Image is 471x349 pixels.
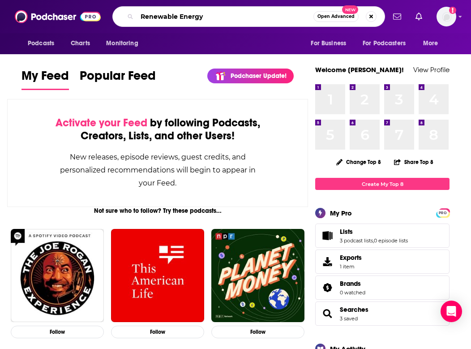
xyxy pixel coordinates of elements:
[317,14,355,19] span: Open Advanced
[340,306,368,314] a: Searches
[390,9,405,24] a: Show notifications dropdown
[357,35,419,52] button: open menu
[137,9,313,24] input: Search podcasts, credits, & more...
[15,8,101,25] img: Podchaser - Follow, Share and Rate Podcasts
[211,326,304,339] button: Follow
[211,229,304,322] img: Planet Money
[373,237,374,244] span: ,
[318,229,336,242] a: Lists
[315,302,450,326] span: Searches
[21,35,66,52] button: open menu
[437,7,456,26] button: Show profile menu
[363,37,406,50] span: For Podcasters
[21,68,69,89] span: My Feed
[100,35,150,52] button: open menu
[413,65,450,74] a: View Profile
[331,156,386,168] button: Change Top 8
[318,281,336,294] a: Brands
[340,254,362,262] span: Exports
[374,237,408,244] a: 0 episode lists
[315,250,450,274] a: Exports
[318,307,336,320] a: Searches
[315,65,404,74] a: Welcome [PERSON_NAME]!
[311,37,346,50] span: For Business
[342,5,358,14] span: New
[423,37,438,50] span: More
[340,280,365,288] a: Brands
[80,68,156,89] span: Popular Feed
[437,209,448,216] a: PRO
[313,11,359,22] button: Open AdvancedNew
[52,151,263,190] div: New releases, episode reviews, guest credits, and personalized recommendations will begin to appe...
[412,9,426,24] a: Show notifications dropdown
[340,289,365,296] a: 0 watched
[340,315,358,322] a: 3 saved
[449,7,456,14] svg: Add a profile image
[231,72,287,80] p: Podchaser Update!
[340,280,361,288] span: Brands
[106,37,138,50] span: Monitoring
[315,276,450,300] span: Brands
[52,116,263,142] div: by following Podcasts, Creators, Lists, and other Users!
[80,68,156,90] a: Popular Feed
[11,326,104,339] button: Follow
[56,116,147,129] span: Activate your Feed
[318,255,336,268] span: Exports
[441,301,462,322] div: Open Intercom Messenger
[65,35,95,52] a: Charts
[11,229,104,322] img: The Joe Rogan Experience
[330,209,352,217] div: My Pro
[417,35,450,52] button: open menu
[437,7,456,26] img: User Profile
[304,35,357,52] button: open menu
[340,237,373,244] a: 3 podcast lists
[71,37,90,50] span: Charts
[21,68,69,90] a: My Feed
[28,37,54,50] span: Podcasts
[315,224,450,248] span: Lists
[340,228,353,236] span: Lists
[315,178,450,190] a: Create My Top 8
[437,210,448,216] span: PRO
[112,6,385,27] div: Search podcasts, credits, & more...
[394,153,434,171] button: Share Top 8
[111,229,204,322] img: This American Life
[111,326,204,339] button: Follow
[340,228,408,236] a: Lists
[340,263,362,270] span: 1 item
[437,7,456,26] span: Logged in as TrevorC
[7,207,308,215] div: Not sure who to follow? Try these podcasts...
